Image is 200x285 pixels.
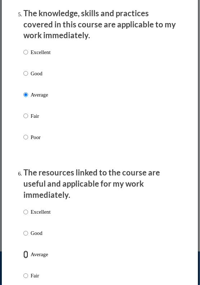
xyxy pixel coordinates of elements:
[23,251,28,259] input: Average
[31,251,50,259] p: Average
[23,272,28,280] input: Fair
[31,112,50,120] p: Fair
[31,272,50,280] p: Fair
[31,91,50,99] p: Average
[23,112,28,120] input: Fair
[23,133,28,141] input: Poor
[31,230,50,237] p: Good
[23,168,177,201] p: The resources linked to the course are useful and applicable for my work immediately.
[23,208,28,216] input: Excellent
[23,91,28,99] input: Average
[23,230,28,237] input: Good
[23,70,28,77] input: Good
[31,70,50,77] p: Good
[31,208,50,216] p: Excellent
[31,133,50,141] p: Poor
[23,8,177,41] p: The knowledge, skills and practices covered in this course are applicable to my work immediately.
[23,48,28,56] input: Excellent
[31,48,50,56] p: Excellent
